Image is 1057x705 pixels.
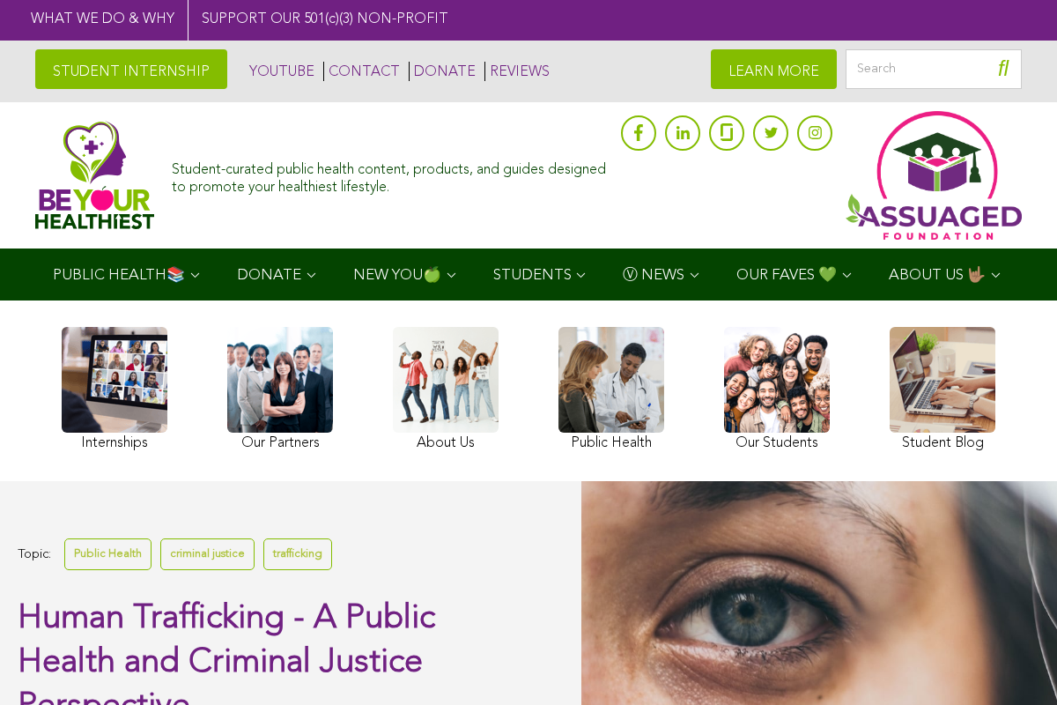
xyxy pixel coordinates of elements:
[846,49,1022,89] input: Search
[721,123,733,141] img: glassdoor
[323,62,400,81] a: CONTACT
[53,268,185,283] span: PUBLIC HEALTH📚
[736,268,837,283] span: OUR FAVES 💚
[846,111,1022,240] img: Assuaged App
[409,62,476,81] a: DONATE
[237,268,301,283] span: DONATE
[35,121,154,229] img: Assuaged
[484,62,550,81] a: REVIEWS
[493,268,572,283] span: STUDENTS
[172,153,612,196] div: Student-curated public health content, products, and guides designed to promote your healthiest l...
[18,543,51,567] span: Topic:
[969,620,1057,705] iframe: Chat Widget
[35,49,227,89] a: STUDENT INTERNSHIP
[160,538,255,569] a: criminal justice
[245,62,314,81] a: YOUTUBE
[711,49,837,89] a: LEARN MORE
[623,268,684,283] span: Ⓥ NEWS
[64,538,152,569] a: Public Health
[889,268,986,283] span: ABOUT US 🤟🏽
[26,249,1031,301] div: Navigation Menu
[263,538,332,569] a: trafficking
[353,268,441,283] span: NEW YOU🍏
